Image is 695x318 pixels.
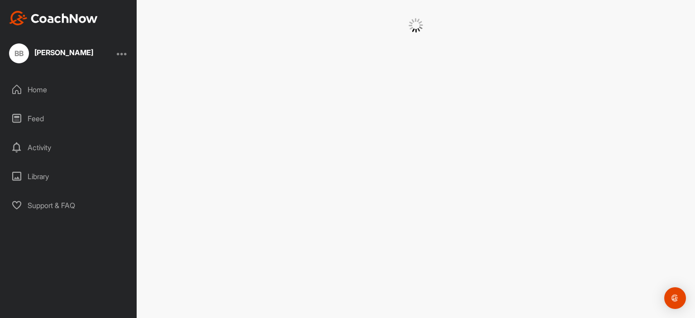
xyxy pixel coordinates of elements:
div: Home [5,78,133,101]
div: [PERSON_NAME] [34,49,93,56]
div: Feed [5,107,133,130]
div: Open Intercom Messenger [664,287,686,309]
div: BB [9,43,29,63]
img: G6gVgL6ErOh57ABN0eRmCEwV0I4iEi4d8EwaPGI0tHgoAbU4EAHFLEQAh+QQFCgALACwIAA4AGAASAAAEbHDJSesaOCdk+8xg... [409,18,423,33]
img: CoachNow [9,11,98,25]
div: Activity [5,136,133,159]
div: Support & FAQ [5,194,133,217]
div: Library [5,165,133,188]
